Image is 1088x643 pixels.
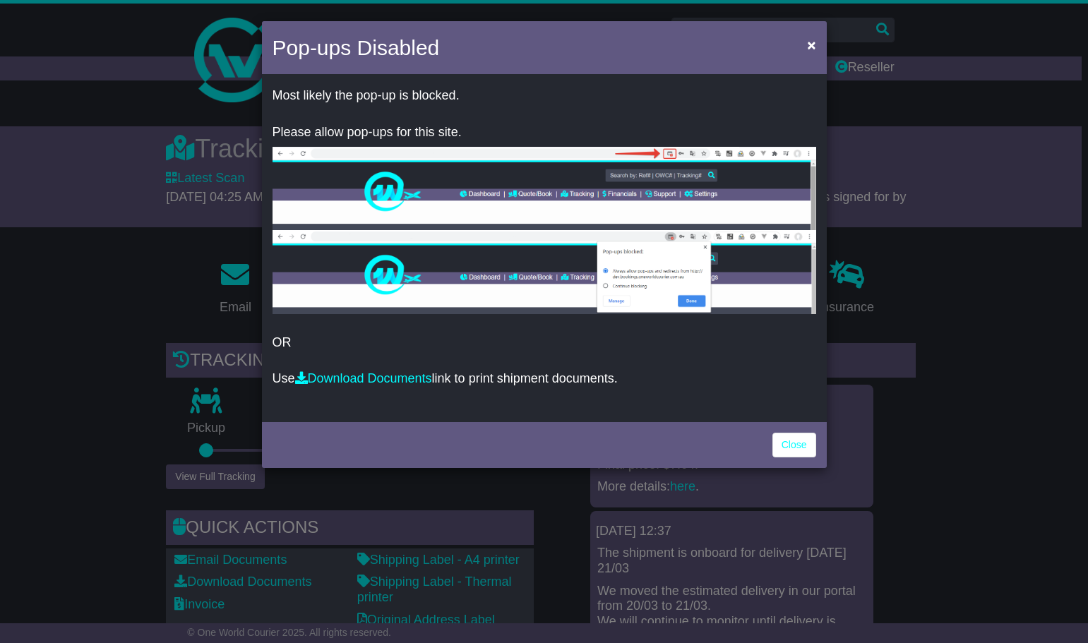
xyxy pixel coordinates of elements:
p: Use link to print shipment documents. [273,371,816,387]
p: Please allow pop-ups for this site. [273,125,816,140]
p: Most likely the pop-up is blocked. [273,88,816,104]
a: Close [772,433,816,457]
div: OR [262,78,827,419]
button: Close [800,30,823,59]
h4: Pop-ups Disabled [273,32,440,64]
img: allow-popup-2.png [273,230,816,314]
img: allow-popup-1.png [273,147,816,230]
span: × [807,37,815,53]
a: Download Documents [295,371,432,385]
